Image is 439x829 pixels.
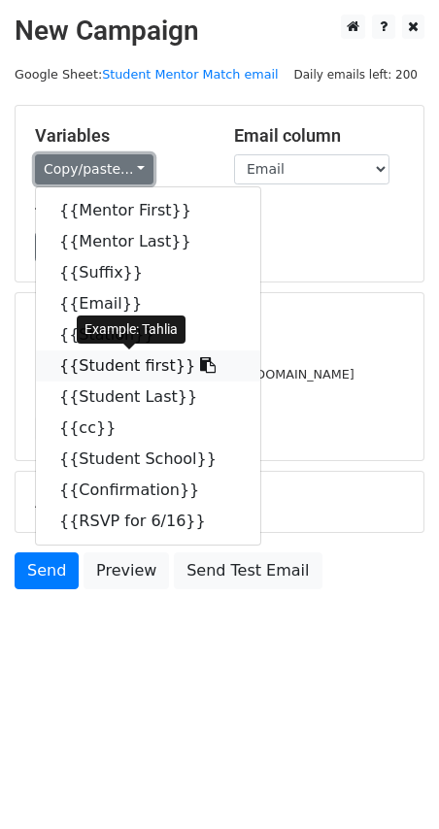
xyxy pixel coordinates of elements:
a: Copy/paste... [35,154,153,184]
div: Example: Tahlia [77,315,186,344]
a: {{Student first}} [36,350,260,381]
a: {{cc}} [36,413,260,444]
a: Student Mentor Match email [102,67,278,82]
a: Send Test Email [174,552,321,589]
span: Daily emails left: 200 [287,64,424,85]
a: {{Student Last}} [36,381,260,413]
a: {{Mentor Last}} [36,226,260,257]
a: {{RSVP for 6/16}} [36,506,260,537]
a: Preview [84,552,169,589]
a: Send [15,552,79,589]
small: [PERSON_NAME][EMAIL_ADDRESS][DOMAIN_NAME] [35,367,355,381]
small: Google Sheet: [15,67,279,82]
a: {{Mentor First}} [36,195,260,226]
a: {{Suffix}} [36,257,260,288]
a: {{Confirmation}} [36,475,260,506]
a: {{Email}} [36,288,260,319]
a: {{Student School}} [36,444,260,475]
a: {{Station}} [36,319,260,350]
a: Daily emails left: 200 [287,67,424,82]
iframe: Chat Widget [342,736,439,829]
h5: Email column [234,125,404,147]
h2: New Campaign [15,15,424,48]
h5: Variables [35,125,205,147]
